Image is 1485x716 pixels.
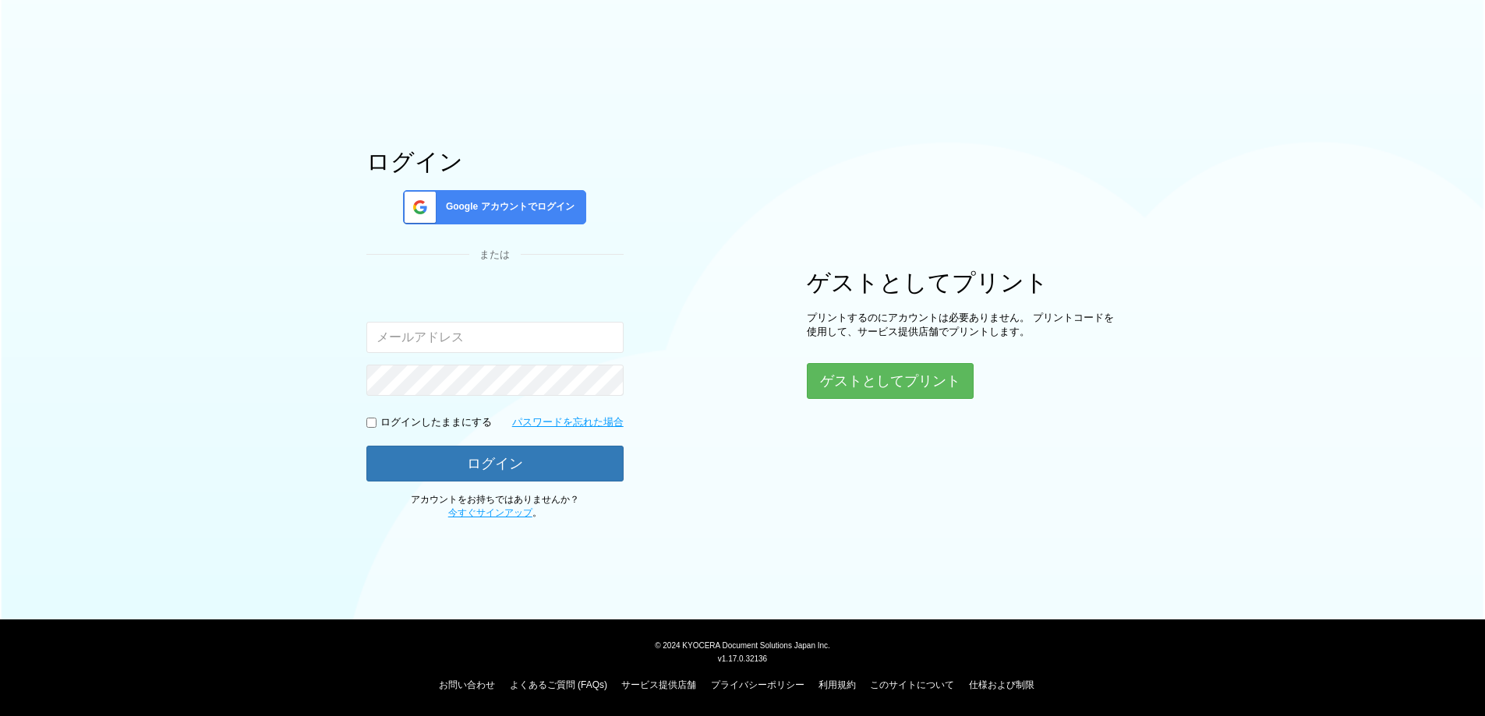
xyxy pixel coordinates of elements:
[807,270,1119,295] h1: ゲストとしてプリント
[718,654,767,663] span: v1.17.0.32136
[969,679,1034,690] a: 仕様および制限
[439,679,495,690] a: お問い合わせ
[870,679,954,690] a: このサイトについて
[366,248,624,263] div: または
[380,415,492,430] p: ログインしたままにする
[621,679,696,690] a: サービス提供店舗
[448,507,532,518] a: 今すぐサインアップ
[366,149,624,175] h1: ログイン
[510,679,607,690] a: よくあるご質問 (FAQs)
[440,200,575,213] span: Google アカウントでログイン
[807,363,974,399] button: ゲストとしてプリント
[366,493,624,520] p: アカウントをお持ちではありませんか？
[366,446,624,481] button: ログイン
[366,322,624,353] input: メールアドレス
[655,640,830,650] span: © 2024 KYOCERA Document Solutions Japan Inc.
[711,679,804,690] a: プライバシーポリシー
[512,415,624,430] a: パスワードを忘れた場合
[819,679,856,690] a: 利用規約
[448,507,542,518] span: 。
[807,311,1119,340] p: プリントするのにアカウントは必要ありません。 プリントコードを使用して、サービス提供店舗でプリントします。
